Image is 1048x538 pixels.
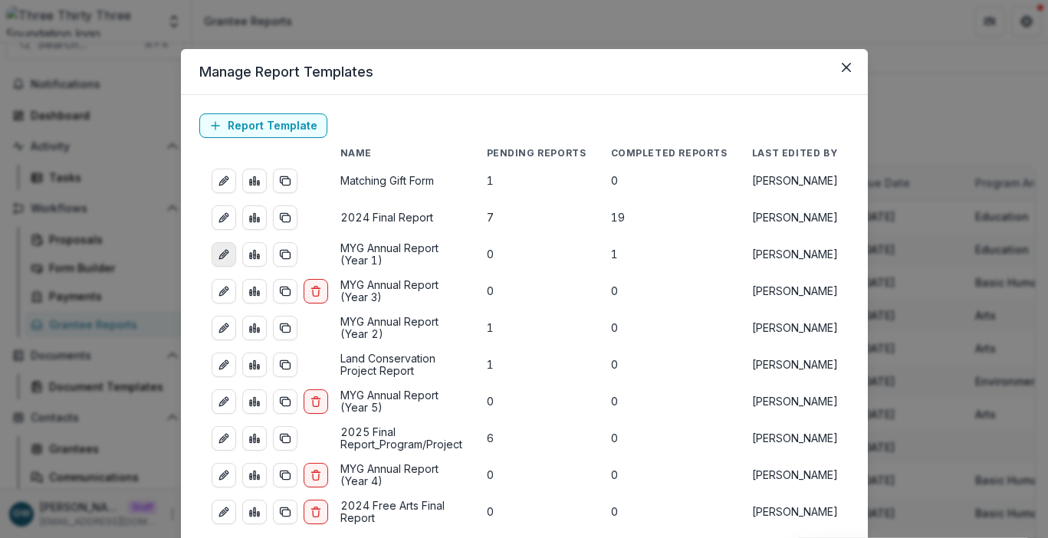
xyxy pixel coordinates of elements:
td: 2024 Final Report [328,199,475,236]
button: duplicate-report-responses [273,389,297,414]
td: MYG Annual Report (Year 1) [328,236,475,273]
td: 0 [475,457,599,494]
td: 1 [475,162,599,199]
th: Name [328,144,475,162]
td: 1 [475,346,599,383]
button: duplicate-report-responses [273,500,297,524]
td: 1 [475,310,599,346]
button: duplicate-report-responses [273,279,297,303]
a: view-aggregated-responses [242,500,267,524]
a: edit-report [212,353,236,377]
td: 0 [599,420,740,457]
td: [PERSON_NAME] [740,162,850,199]
td: 0 [475,236,599,273]
td: [PERSON_NAME] [740,494,850,530]
button: duplicate-report-responses [273,463,297,487]
a: edit-report [212,205,236,230]
td: 0 [475,273,599,310]
td: 0 [599,494,740,530]
td: 0 [475,494,599,530]
a: edit-report [212,169,236,193]
td: MYG Annual Report (Year 5) [328,383,475,420]
th: Last Edited By [740,144,850,162]
td: [PERSON_NAME] [740,457,850,494]
td: MYG Annual Report (Year 4) [328,457,475,494]
td: [PERSON_NAME] [740,346,850,383]
td: [PERSON_NAME] [740,310,850,346]
a: view-aggregated-responses [242,353,267,377]
td: MYG Annual Report (Year 3) [328,273,475,310]
button: duplicate-report-responses [273,426,297,451]
a: view-aggregated-responses [242,426,267,451]
a: view-aggregated-responses [242,205,267,230]
td: [PERSON_NAME] [740,199,850,236]
a: view-aggregated-responses [242,463,267,487]
td: 0 [599,310,740,346]
td: 0 [599,383,740,420]
td: 6 [475,420,599,457]
td: Land Conservation Project Report [328,346,475,383]
a: view-aggregated-responses [242,169,267,193]
th: Completed Reports [599,144,740,162]
td: MYG Annual Report (Year 2) [328,310,475,346]
a: view-aggregated-responses [242,316,267,340]
button: delete-report [304,500,328,524]
td: [PERSON_NAME] [740,383,850,420]
td: 19 [599,199,740,236]
td: [PERSON_NAME] [740,420,850,457]
button: delete-report [304,279,328,303]
button: duplicate-report-responses [273,353,297,377]
a: edit-report [212,279,236,303]
button: Close [834,55,859,80]
td: 1 [599,236,740,273]
td: [PERSON_NAME] [740,236,850,273]
td: 2024 Free Arts Final Report [328,494,475,530]
a: view-aggregated-responses [242,242,267,267]
a: view-aggregated-responses [242,279,267,303]
a: Report Template [199,113,327,138]
a: edit-report [212,500,236,524]
td: 2025 Final Report_Program/Project [328,420,475,457]
button: duplicate-report-responses [273,242,297,267]
td: [PERSON_NAME] [740,273,850,310]
header: Manage Report Templates [181,49,868,95]
a: edit-report [212,426,236,451]
a: edit-report [212,242,236,267]
a: edit-report [212,316,236,340]
a: edit-report [212,389,236,414]
button: duplicate-report-responses [273,205,297,230]
td: 0 [599,162,740,199]
td: 0 [599,273,740,310]
button: delete-report [304,389,328,414]
td: 0 [475,383,599,420]
a: view-aggregated-responses [242,389,267,414]
td: Matching Gift Form [328,162,475,199]
td: 0 [599,346,740,383]
button: duplicate-report-responses [273,169,297,193]
td: 7 [475,199,599,236]
button: delete-report [304,463,328,487]
td: 0 [599,457,740,494]
th: Pending Reports [475,144,599,162]
button: duplicate-report-responses [273,316,297,340]
a: edit-report [212,463,236,487]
